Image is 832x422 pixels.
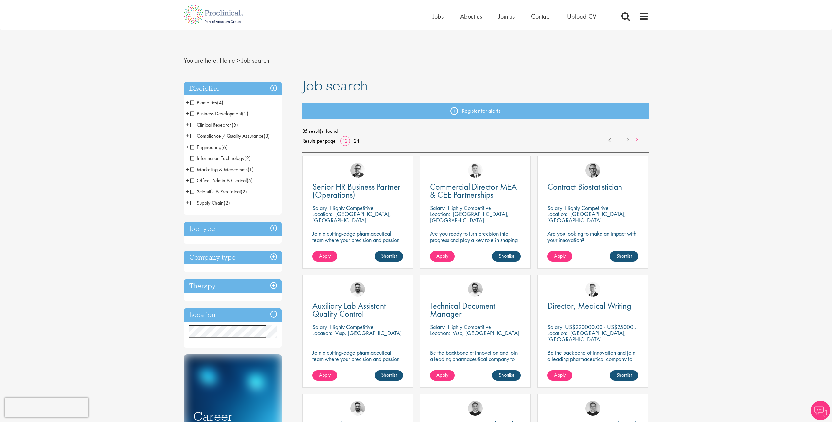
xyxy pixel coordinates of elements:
[492,370,521,381] a: Shortlist
[312,181,400,200] span: Senior HR Business Partner (Operations)
[302,103,649,119] a: Register for alerts
[312,210,391,224] p: [GEOGRAPHIC_DATA], [GEOGRAPHIC_DATA]
[430,204,445,211] span: Salary
[184,279,282,293] h3: Therapy
[190,121,238,128] span: Clinical Research
[430,323,445,331] span: Salary
[264,132,270,139] span: (3)
[312,251,337,262] a: Apply
[468,282,483,297] img: Emile De Beer
[430,231,521,249] p: Are you ready to turn precision into progress and play a key role in shaping the future of pharma...
[247,177,253,184] span: (5)
[312,350,403,374] p: Join a cutting-edge pharmaceutical team where your precision and passion for quality will help sh...
[498,12,515,21] a: Join us
[554,252,566,259] span: Apply
[350,163,365,178] img: Niklas Kaminski
[186,175,189,185] span: +
[547,302,638,310] a: Director, Medical Writing
[190,132,270,139] span: Compliance / Quality Assurance
[547,323,562,331] span: Salary
[186,109,189,118] span: +
[186,120,189,130] span: +
[224,199,230,206] span: (2)
[567,12,596,21] span: Upload CV
[610,251,638,262] a: Shortlist
[330,323,374,331] p: Highly Competitive
[375,251,403,262] a: Shortlist
[430,183,521,199] a: Commercial Director MEA & CEE Partnerships
[375,370,403,381] a: Shortlist
[190,99,217,106] span: Biometrics
[430,350,521,374] p: Be the backbone of innovation and join a leading pharmaceutical company to help keep life-changin...
[430,251,455,262] a: Apply
[335,329,402,337] p: Visp, [GEOGRAPHIC_DATA]
[436,252,448,259] span: Apply
[319,252,331,259] span: Apply
[614,136,624,144] a: 1
[237,56,240,65] span: >
[430,181,517,200] span: Commercial Director MEA & CEE Partnerships
[547,370,572,381] a: Apply
[190,99,223,106] span: Biometrics
[5,398,88,417] iframe: reCAPTCHA
[184,308,282,322] h3: Location
[623,136,633,144] a: 2
[547,329,626,343] p: [GEOGRAPHIC_DATA], [GEOGRAPHIC_DATA]
[468,401,483,416] img: Bo Forsen
[585,282,600,297] a: George Watson
[244,155,250,162] span: (2)
[190,155,250,162] span: Information Technology
[190,132,264,139] span: Compliance / Quality Assurance
[468,163,483,178] img: Nicolas Daniel
[190,188,247,195] span: Scientific & Preclinical
[433,12,444,21] span: Jobs
[312,183,403,199] a: Senior HR Business Partner (Operations)
[430,210,450,218] span: Location:
[350,282,365,297] img: Emile De Beer
[184,251,282,265] h3: Company type
[186,187,189,196] span: +
[547,329,567,337] span: Location:
[610,370,638,381] a: Shortlist
[186,131,189,141] span: +
[242,56,269,65] span: Job search
[430,210,508,224] p: [GEOGRAPHIC_DATA], [GEOGRAPHIC_DATA]
[312,370,337,381] a: Apply
[547,183,638,191] a: Contract Biostatistician
[565,323,669,331] p: US$220000.00 - US$250000.00 per annum
[460,12,482,21] a: About us
[242,110,248,117] span: (5)
[547,231,638,243] p: Are you looking to make an impact with your innovation?
[221,144,228,151] span: (6)
[190,166,254,173] span: Marketing & Medcomms
[190,199,230,206] span: Supply Chain
[190,166,248,173] span: Marketing & Medcomms
[547,181,622,192] span: Contract Biostatistician
[547,251,572,262] a: Apply
[312,300,386,319] span: Auxiliary Lab Assistant Quality Control
[350,401,365,416] img: Emile De Beer
[190,121,232,128] span: Clinical Research
[190,155,244,162] span: Information Technology
[232,121,238,128] span: (5)
[190,144,221,151] span: Engineering
[312,204,327,211] span: Salary
[190,177,253,184] span: Office, Admin & Clerical
[186,198,189,208] span: +
[312,329,332,337] span: Location:
[492,251,521,262] a: Shortlist
[351,137,361,144] a: 24
[585,163,600,178] img: George Breen
[448,323,491,331] p: Highly Competitive
[430,300,495,319] span: Technical Document Manager
[241,188,247,195] span: (2)
[184,82,282,96] h3: Discipline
